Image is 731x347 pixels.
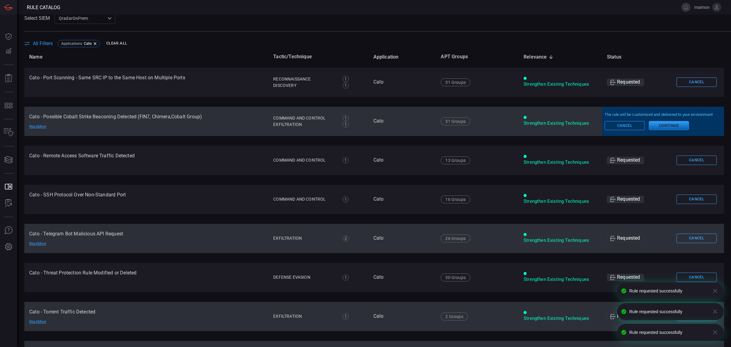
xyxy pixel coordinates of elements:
div: 2 Groups [441,313,468,320]
div: Defense Evasion [273,274,336,281]
button: MITRE - Detection Posture [1,98,16,113]
button: Cancel [676,273,717,282]
button: Detections [1,44,16,59]
div: Rule requested successfully [629,330,707,335]
td: Cato - Possible Cobalt Strike Beaconing Detected (FIN7, Chimera,Cobalt Group) [24,107,268,136]
td: Cato - Torrent Traffic Detected [24,302,268,331]
div: Requested [607,79,644,86]
span: Name [29,53,51,61]
div: Requested [607,274,644,281]
button: All Filters [24,41,53,46]
div: Requested [607,313,644,320]
th: Tactic/Technique [268,48,368,66]
div: Discovery [273,82,336,89]
div: Exfiltration [273,235,336,241]
button: ALERT ANALYSIS [1,196,16,211]
td: Cato - Telegram Bot Malicious API Request [24,224,268,253]
div: 1 [343,274,349,281]
div: Strengthen Existing Techniques [524,120,597,127]
td: Cato [369,302,436,331]
span: All Filters [33,41,53,46]
div: Exfiltration [273,121,336,128]
td: Cato [369,224,436,253]
div: Applications:Cato [58,40,100,47]
button: Continue [649,121,689,130]
td: Cato - Port Scanning - Same SRC IP to the Same Host on Multiple Ports [24,68,268,97]
button: Reports [1,71,16,86]
button: Inventory [1,125,16,140]
div: 30 Groups [441,274,470,281]
div: Requested [607,235,644,242]
button: Clear All [105,39,129,48]
div: Strengthen Existing Techniques [524,276,597,283]
button: Cancel [676,77,717,87]
button: Cancel [676,156,717,165]
span: Rule Catalog [27,5,60,10]
div: Strengthen Existing Techniques [524,315,597,322]
div: Strengthen Existing Techniques [524,159,597,166]
div: 1 [343,121,349,127]
button: Ask Us A Question [1,223,16,238]
div: Read More [29,124,72,129]
div: 1 [343,82,349,88]
div: Requested [607,157,644,164]
div: Command and Control [273,157,336,163]
div: Requested [607,196,644,203]
div: Command and Control [273,115,336,121]
div: 1 [343,76,349,82]
div: 1 [343,313,349,320]
td: Cato [369,146,436,175]
button: Preferences [1,240,16,254]
button: Cancel [676,234,717,243]
div: Command and Control [273,196,336,202]
div: 13 Groups [441,156,470,164]
div: Strengthen Existing Techniques [524,237,597,244]
td: Cato [369,185,436,214]
label: Select SIEM [24,15,50,21]
span: Relevance [524,53,555,61]
span: Application [373,53,407,61]
th: APT Groups [436,48,519,66]
div: 26 Groups [441,234,470,242]
div: Rule requested successfully [629,288,707,293]
button: Rule Catalog [1,180,16,194]
div: 16 Groups [441,195,470,203]
td: Cato [369,107,436,136]
p: QradarOnPrem [59,15,106,21]
span: Cato [84,41,92,46]
span: The rule will be customized and delivered to your environment [605,112,722,118]
div: 31 Groups [441,78,470,86]
div: Read More [29,241,72,246]
td: Cato [369,263,436,292]
div: Reconnaissance [273,76,336,82]
button: Cards [1,152,16,167]
div: Exfiltration [273,313,336,320]
div: 1 [343,115,349,121]
td: Cato - SSH Protocol Over Non-Standard Port [24,185,268,214]
button: Cancel [676,195,717,204]
div: 2 [343,235,349,241]
div: Rule requested successfully [629,309,707,314]
button: Cancel [605,121,645,130]
div: Strengthen Existing Techniques [524,81,597,88]
div: 31 Groups [441,117,470,125]
td: Cato - Remote Access Software Traffic Detected [24,146,268,175]
span: maimon [693,5,710,10]
div: Read More [29,319,72,324]
span: Status [607,53,629,61]
div: 1 [343,157,349,163]
div: 1 [343,196,349,202]
div: Strengthen Existing Techniques [524,198,597,205]
span: Applications : [61,41,83,46]
button: Dashboard [1,29,16,44]
td: Cato - Threat Protection Rule Modified or Deleted [24,263,268,292]
td: Cato [369,68,436,97]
